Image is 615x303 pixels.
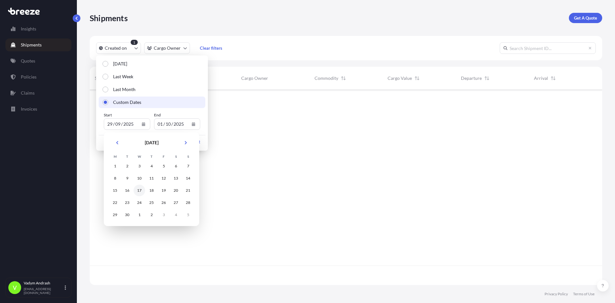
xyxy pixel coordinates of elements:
div: Friday 3 October 2025 [158,209,169,221]
div: Monday 15 September 2025 [109,185,121,196]
p: Vadym Andrash [24,281,63,286]
div: month, [115,120,121,128]
th: W [133,153,145,160]
div: Friday 12 September 2025 [158,173,169,184]
p: Shipments [90,13,128,23]
p: Invoices [21,106,37,112]
a: Quotes [5,55,71,67]
div: Sunday 28 September 2025 [182,197,194,208]
a: Terms of Use [573,291,594,297]
span: Arrival [534,75,548,81]
div: Sunday 7 September 2025 [182,160,194,172]
input: Search Shipment ID... [500,42,596,54]
button: Custom Dates [99,97,205,108]
button: Sort [413,74,421,82]
div: Tuesday 30 September 2025 [121,209,133,221]
div: Saturday 20 September 2025 [170,185,182,196]
div: Select Option [99,58,205,108]
button: Calendar [188,119,199,129]
th: S [170,153,182,160]
div: 1 [131,40,138,45]
div: Friday 19 September 2025 [158,185,169,196]
button: Sort [549,74,557,82]
span: Departure [461,75,482,81]
div: Tuesday 9 September 2025 [121,173,133,184]
p: Last Week [113,73,133,80]
p: Last Month [113,86,135,93]
div: Friday 5 September 2025 [158,160,169,172]
div: Wednesday 17 September 2025 [134,185,145,196]
button: Previous [110,138,124,148]
div: Tuesday 2 September 2025 [121,160,133,172]
div: Wednesday 24 September 2025 [134,197,145,208]
div: Thursday 25 September 2025 [146,197,157,208]
button: cargoOwner Filter options [144,42,190,54]
p: Shipments [21,42,42,48]
p: Claims [21,90,35,96]
th: S [182,153,194,160]
p: Cargo Owner [154,45,181,51]
a: Privacy Policy [545,291,568,297]
div: Wednesday 3 September 2025 [134,160,145,172]
button: Sort [483,74,491,82]
p: Get A Quote [574,15,597,21]
a: Policies [5,71,71,83]
button: Last Week [99,71,205,82]
span: Shipment Number [95,75,131,81]
button: Sort [340,74,347,82]
div: September 2025 [109,138,194,221]
div: year, [123,120,134,128]
p: Quotes [21,58,35,64]
th: T [121,153,133,160]
div: / [113,120,115,128]
div: day, [107,120,113,128]
div: year, [173,120,184,128]
span: Cargo Owner [241,75,268,81]
th: M [109,153,121,160]
span: Commodity [315,75,338,81]
h2: [DATE] [128,139,175,146]
div: Saturday 27 September 2025 [170,197,182,208]
div: day, [157,120,163,128]
div: Thursday 2 October 2025 [146,209,157,221]
div: Saturday 6 September 2025 [170,160,182,172]
p: Clear filters [200,45,222,51]
button: Clear filters [193,43,229,53]
a: Shipments [5,38,71,51]
span: Start [104,112,112,118]
div: / [171,120,173,128]
div: Monday 8 September 2025 [109,173,121,184]
section: Calendar [104,132,199,226]
button: Calendar [138,119,149,129]
span: Cargo Value [388,75,412,81]
span: End [154,112,161,118]
th: F [158,153,170,160]
div: Monday 29 September 2025 selected [109,209,121,221]
div: Monday 22 September 2025 [109,197,121,208]
div: Thursday 18 September 2025 [146,185,157,196]
button: Next [179,138,193,148]
span: V [13,284,17,291]
div: / [163,120,165,128]
div: Thursday 4 September 2025 [146,160,157,172]
div: Tuesday 23 September 2025 [121,197,133,208]
p: [DATE] [113,61,127,67]
a: Insights [5,22,71,35]
div: month, [165,120,171,128]
p: Custom Dates [113,99,141,105]
p: Insights [21,26,36,32]
p: [EMAIL_ADDRESS][DOMAIN_NAME] [24,287,63,295]
div: Saturday 13 September 2025 [170,173,182,184]
p: Created on [105,45,127,51]
div: Sunday 5 October 2025 [182,209,194,221]
a: Get A Quote [569,13,602,23]
div: createdOn Filter options [96,55,208,151]
table: September 2025 [109,153,194,221]
div: Monday 1 September 2025 [109,160,121,172]
button: Last Month [99,84,205,95]
div: / [121,120,123,128]
div: Wednesday 1 October 2025 [134,209,145,221]
p: Policies [21,74,37,80]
